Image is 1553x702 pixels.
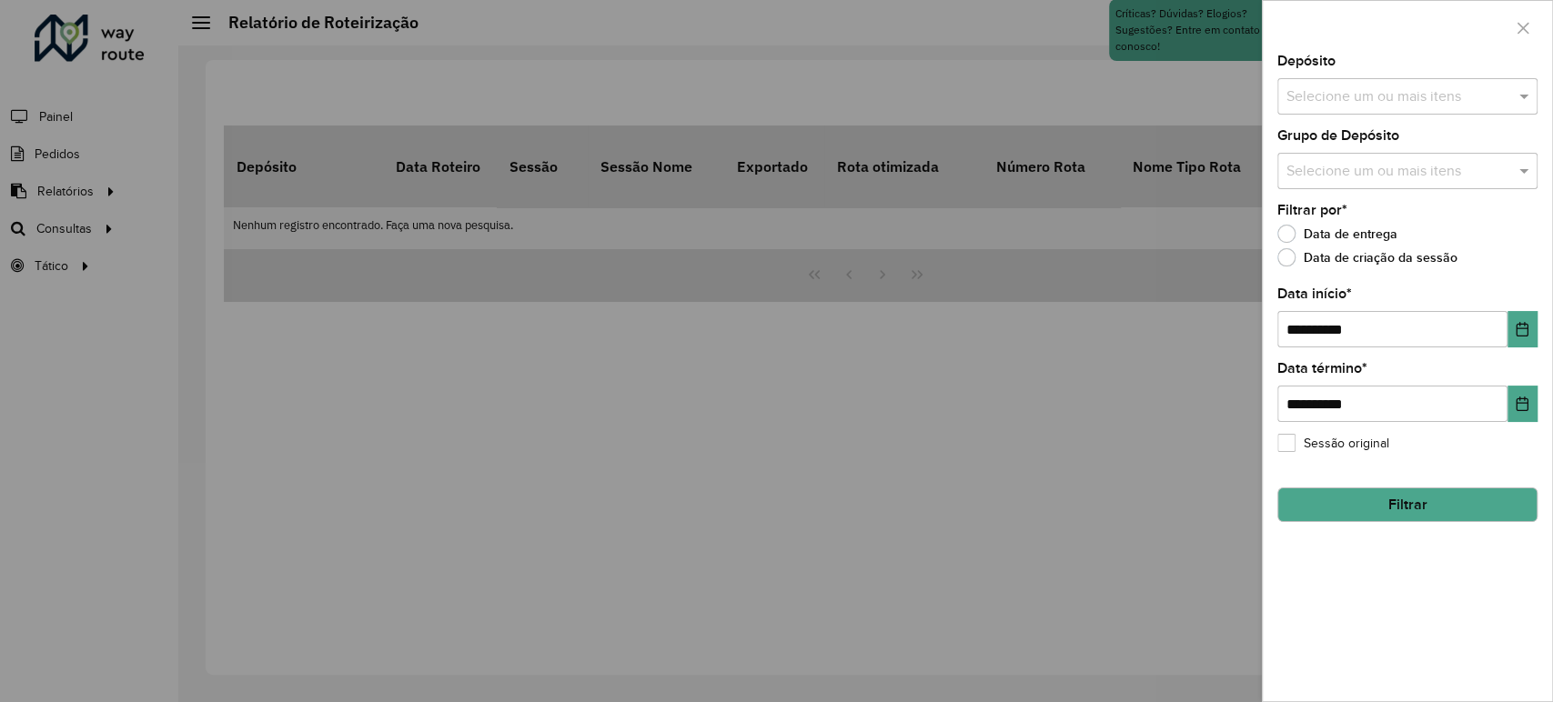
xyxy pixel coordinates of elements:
[1277,125,1399,146] label: Grupo de Depósito
[1277,248,1457,266] label: Data de criação da sessão
[1277,225,1397,243] label: Data de entrega
[1508,386,1538,422] button: Choose Date
[1277,357,1367,379] label: Data término
[1508,311,1538,347] button: Choose Date
[1277,199,1347,221] label: Filtrar por
[1277,283,1352,305] label: Data início
[1277,487,1538,522] button: Filtrar
[1277,434,1389,453] label: Sessão original
[1277,50,1336,72] label: Depósito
